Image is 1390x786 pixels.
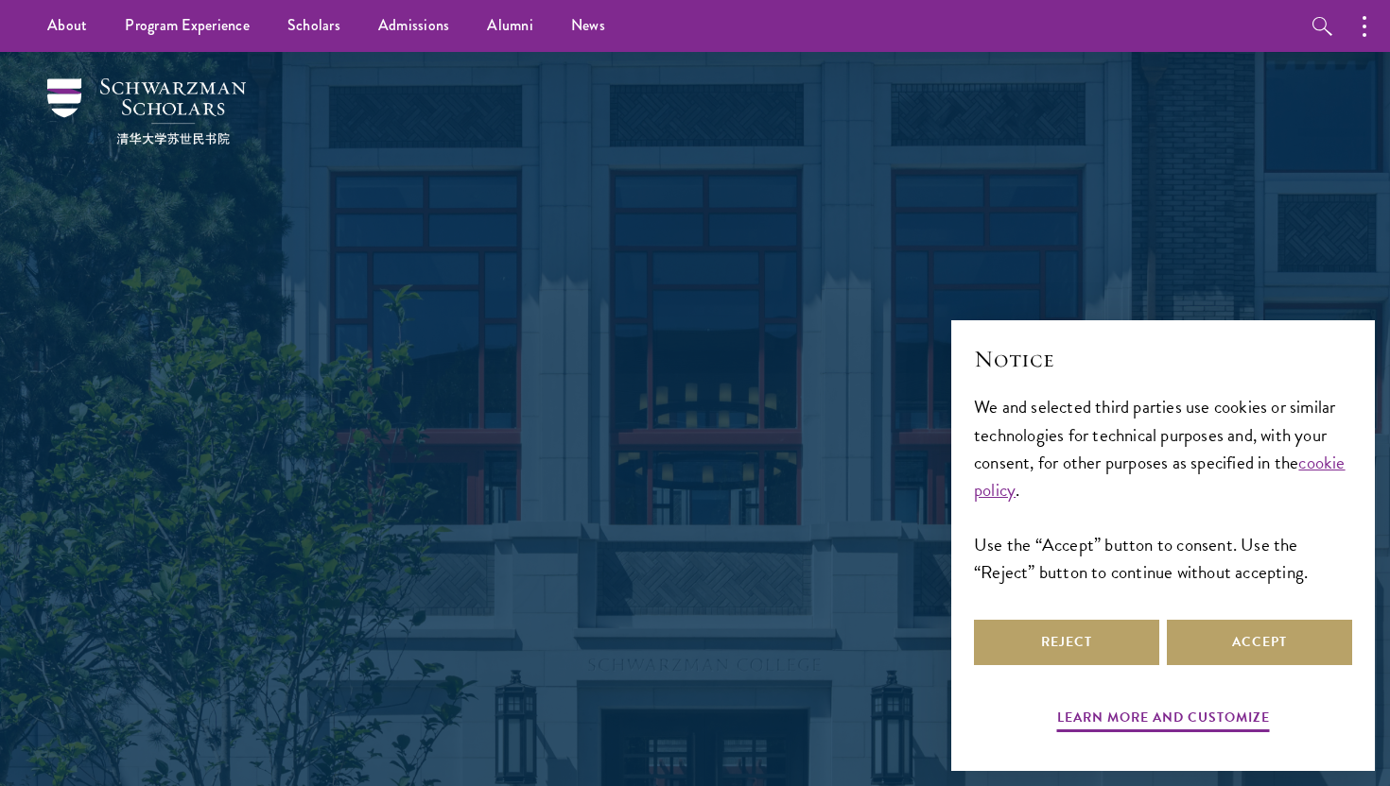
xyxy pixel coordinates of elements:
[974,393,1352,585] div: We and selected third parties use cookies or similar technologies for technical purposes and, wit...
[974,343,1352,375] h2: Notice
[974,620,1159,665] button: Reject
[1057,706,1270,735] button: Learn more and customize
[47,78,246,145] img: Schwarzman Scholars
[974,449,1346,504] a: cookie policy
[1167,620,1352,665] button: Accept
